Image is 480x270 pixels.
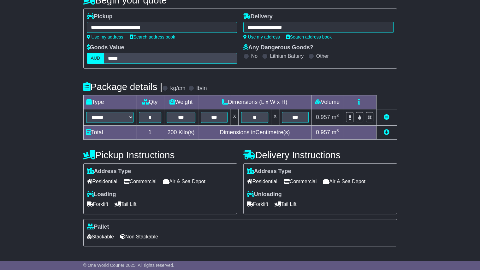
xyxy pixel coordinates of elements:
[384,114,389,120] a: Remove this item
[243,13,273,20] label: Delivery
[164,95,198,109] td: Weight
[87,177,117,186] span: Residential
[83,263,175,268] span: © One World Courier 2025. All rights reserved.
[243,34,280,39] a: Use my address
[136,95,164,109] td: Qty
[83,95,136,109] td: Type
[164,126,198,140] td: Kilo(s)
[332,129,339,135] span: m
[163,177,205,186] span: Air & Sea Depot
[87,224,109,231] label: Pallet
[83,150,237,160] h4: Pickup Instructions
[275,199,297,209] span: Tail Lift
[270,53,304,59] label: Lithium Battery
[384,129,389,135] a: Add new item
[87,168,131,175] label: Address Type
[130,34,175,39] a: Search address book
[332,114,339,120] span: m
[336,113,339,118] sup: 3
[124,177,157,186] span: Commercial
[87,53,104,64] label: AUD
[87,199,108,209] span: Forklift
[196,85,207,92] label: lb/in
[286,34,332,39] a: Search address book
[87,191,116,198] label: Loading
[87,13,113,20] label: Pickup
[247,199,268,209] span: Forklift
[247,191,282,198] label: Unloading
[316,129,330,135] span: 0.957
[120,232,158,242] span: Non Stackable
[284,177,317,186] span: Commercial
[311,95,343,109] td: Volume
[87,34,123,39] a: Use my address
[198,95,311,109] td: Dimensions (L x W x H)
[316,114,330,120] span: 0.957
[198,126,311,140] td: Dimensions in Centimetre(s)
[83,126,136,140] td: Total
[251,53,258,59] label: No
[336,128,339,133] sup: 3
[247,177,277,186] span: Residential
[87,44,124,51] label: Goods Value
[271,109,279,126] td: x
[167,129,177,135] span: 200
[243,44,313,51] label: Any Dangerous Goods?
[247,168,291,175] label: Address Type
[243,150,397,160] h4: Delivery Instructions
[136,126,164,140] td: 1
[87,232,114,242] span: Stackable
[170,85,185,92] label: kg/cm
[115,199,137,209] span: Tail Lift
[230,109,239,126] td: x
[83,81,163,92] h4: Package details |
[323,177,365,186] span: Air & Sea Depot
[316,53,329,59] label: Other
